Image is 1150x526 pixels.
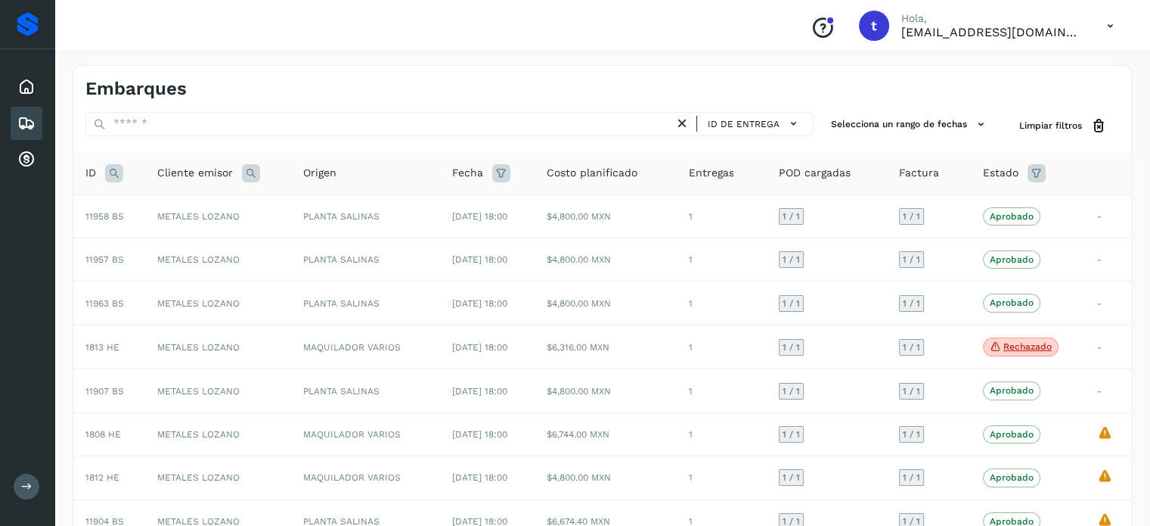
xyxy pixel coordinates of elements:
[85,472,119,483] span: 1812 HE
[903,473,920,482] span: 1 / 1
[990,297,1034,308] p: Aprobado
[779,165,851,181] span: POD cargadas
[145,238,290,282] td: METALES LOZANO
[303,429,401,440] span: MAQUILADOR VARIOS
[688,165,733,181] span: Entregas
[303,342,401,353] span: MAQUILADOR VARIOS
[303,472,401,483] span: MAQUILADOR VARIOS
[452,472,507,483] span: [DATE] 18:00
[85,298,124,309] span: 11963 BS
[783,387,800,396] span: 1 / 1
[303,254,380,265] span: PLANTA SALINAS
[983,165,1018,181] span: Estado
[85,165,96,181] span: ID
[452,254,507,265] span: [DATE] 18:00
[85,342,119,353] span: 1813 HE
[676,238,766,282] td: 1
[676,412,766,456] td: 1
[783,299,800,308] span: 1 / 1
[145,369,290,412] td: METALES LOZANO
[11,107,42,140] div: Embarques
[11,70,42,104] div: Inicio
[1085,195,1131,238] td: -
[676,325,766,369] td: 1
[85,429,121,440] span: 1808 HE
[452,298,507,309] span: [DATE] 18:00
[783,517,800,526] span: 1 / 1
[676,456,766,500] td: 1
[1007,112,1119,140] button: Limpiar filtros
[145,456,290,500] td: METALES LOZANO
[452,165,483,181] span: Fecha
[1085,238,1131,282] td: -
[990,429,1034,440] p: Aprobado
[1085,325,1131,369] td: -
[11,143,42,176] div: Cuentas por cobrar
[303,165,336,181] span: Origen
[901,12,1083,25] p: Hola,
[990,211,1034,222] p: Aprobado
[535,369,677,412] td: $4,800.00 MXN
[1085,282,1131,325] td: -
[535,282,677,325] td: $4,800.00 MXN
[825,112,995,137] button: Selecciona un rango de fechas
[547,165,637,181] span: Costo planificado
[145,412,290,456] td: METALES LOZANO
[676,369,766,412] td: 1
[783,430,800,439] span: 1 / 1
[903,255,920,264] span: 1 / 1
[85,386,124,397] span: 11907 BS
[452,211,507,222] span: [DATE] 18:00
[903,430,920,439] span: 1 / 1
[708,117,780,131] span: ID de entrega
[535,412,677,456] td: $6,744.00 MXN
[676,282,766,325] td: 1
[452,386,507,397] span: [DATE] 18:00
[1019,119,1082,132] span: Limpiar filtros
[990,254,1034,265] p: Aprobado
[783,212,800,221] span: 1 / 1
[452,342,507,353] span: [DATE] 18:00
[903,299,920,308] span: 1 / 1
[1085,369,1131,412] td: -
[703,113,806,135] button: ID de entrega
[145,195,290,238] td: METALES LOZANO
[85,254,124,265] span: 11957 BS
[903,517,920,526] span: 1 / 1
[145,325,290,369] td: METALES LOZANO
[783,343,800,352] span: 1 / 1
[303,386,380,397] span: PLANTA SALINAS
[676,195,766,238] td: 1
[990,385,1034,396] p: Aprobado
[903,387,920,396] span: 1 / 1
[85,211,124,222] span: 11958 BS
[899,165,939,181] span: Factura
[783,473,800,482] span: 1 / 1
[783,255,800,264] span: 1 / 1
[535,456,677,500] td: $4,800.00 MXN
[903,212,920,221] span: 1 / 1
[303,298,380,309] span: PLANTA SALINAS
[145,282,290,325] td: METALES LOZANO
[157,165,233,181] span: Cliente emisor
[535,238,677,282] td: $4,800.00 MXN
[303,211,380,222] span: PLANTA SALINAS
[535,325,677,369] td: $6,316.00 MXN
[85,78,187,100] h4: Embarques
[903,343,920,352] span: 1 / 1
[1003,341,1052,352] p: Rechazado
[901,25,1083,39] p: transportesymaquinariaagm@gmail.com
[535,195,677,238] td: $4,800.00 MXN
[990,472,1034,483] p: Aprobado
[452,429,507,440] span: [DATE] 18:00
